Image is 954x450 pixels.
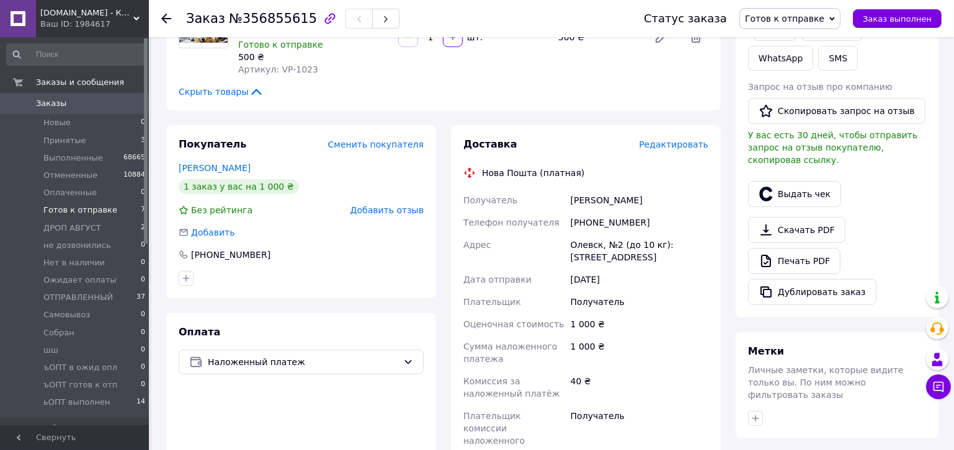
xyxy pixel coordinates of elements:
[141,309,145,320] span: 0
[463,195,517,205] span: Получатель
[463,275,532,285] span: Дата отправки
[43,223,101,234] span: ДРОП АВГУСТ
[818,46,858,71] button: SMS
[141,327,145,338] span: 0
[43,152,103,164] span: Выполненные
[190,249,272,261] div: [PHONE_NUMBER]
[863,14,932,24] span: Заказ выполнен
[141,379,145,390] span: 0
[141,205,145,216] span: 7
[43,187,97,198] span: Оплаченные
[238,51,388,63] div: 500 ₴
[43,292,113,303] span: ОТПРАВЛЕННЫЙ
[36,98,66,109] span: Заказы
[463,319,564,329] span: Оценочная стоимость
[748,365,904,400] span: Личные заметки, которые видите только вы. По ним можно фильтровать заказы
[43,170,97,181] span: Отмененные
[568,370,711,405] div: 40 ₴
[238,40,323,50] span: Готово к отправке
[43,257,105,268] span: Нет в наличии
[463,342,557,364] span: Сумма наложенного платежа
[568,189,711,211] div: [PERSON_NAME]
[141,223,145,234] span: 2
[463,297,521,307] span: Плательщик
[186,11,225,26] span: Заказ
[748,82,893,92] span: Запрос на отзыв про компанию
[926,374,951,399] button: Чат с покупателем
[141,362,145,373] span: 0
[748,248,840,274] a: Печать PDF
[141,117,145,128] span: 0
[479,167,587,179] div: Нова Пошта (платная)
[141,257,145,268] span: 0
[43,275,117,286] span: Ожидает оплаты
[161,12,171,25] div: Вернуться назад
[179,138,246,150] span: Покупатель
[43,362,117,373] span: ъОПТ в ожид опл
[745,14,824,24] span: Готов к отправке
[43,117,71,128] span: Новые
[463,376,559,399] span: Комиссия за наложенный платёж
[43,205,117,216] span: Готов к отправке
[179,179,299,194] div: 1 заказ у вас на 1 000 ₴
[179,86,264,98] span: Скрыть товары
[136,292,145,303] span: 37
[350,205,424,215] span: Добавить отзыв
[568,211,711,234] div: [PHONE_NUMBER]
[136,397,145,408] span: 14
[748,345,784,357] span: Метки
[141,240,145,251] span: 0
[568,291,711,313] div: Получатель
[568,313,711,335] div: 1 000 ₴
[463,138,517,150] span: Доставка
[463,218,559,227] span: Телефон получателя
[36,77,124,88] span: Заказы и сообщения
[141,275,145,286] span: 0
[748,279,876,305] button: Дублировать заказ
[568,234,711,268] div: Олевск, №2 (до 10 кг): [STREET_ADDRESS]
[123,170,145,181] span: 10884
[43,135,86,146] span: Принятые
[568,268,711,291] div: [DATE]
[853,9,942,28] button: Заказ выполнен
[43,345,58,356] span: шш
[191,205,252,215] span: Без рейтинга
[238,64,318,74] span: Артикул: VP-1023
[141,187,145,198] span: 0
[568,335,711,370] div: 1 000 ₴
[748,217,845,243] a: Скачать PDF
[179,326,220,338] span: Оплата
[43,327,74,338] span: Собран
[40,7,133,19] span: kartiny.com.ua - Картины по номерам от производителя
[463,240,491,250] span: Адрес
[328,139,424,149] span: Сменить покупателя
[43,309,90,320] span: Самовывоз
[191,227,234,237] span: Добавить
[36,423,84,434] span: Сообщения
[6,43,146,66] input: Поиск
[748,181,841,207] button: Выдать чек
[208,355,398,369] span: Наложенный платеж
[748,98,925,124] button: Скопировать запрос на отзыв
[748,130,917,165] span: У вас есть 30 дней, чтобы отправить запрос на отзыв покупателю, скопировав ссылку.
[644,12,727,25] div: Статус заказа
[229,11,317,26] span: №356855615
[639,139,708,149] span: Редактировать
[43,240,111,251] span: не дозвонились
[123,152,145,164] span: 68665
[43,379,117,390] span: ъОПТ готов к отп
[40,19,149,30] div: Ваш ID: 1984617
[141,345,145,356] span: 0
[43,397,110,408] span: ьОПТ выполнен
[141,135,145,146] span: 3
[748,46,813,71] a: WhatsApp
[179,163,251,173] a: [PERSON_NAME]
